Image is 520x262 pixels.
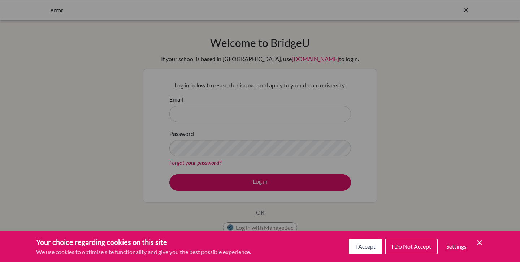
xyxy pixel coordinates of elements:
[385,239,438,254] button: I Do Not Accept
[446,243,467,250] span: Settings
[36,237,251,248] h3: Your choice regarding cookies on this site
[36,248,251,256] p: We use cookies to optimise site functionality and give you the best possible experience.
[349,239,382,254] button: I Accept
[475,239,484,247] button: Save and close
[391,243,431,250] span: I Do Not Accept
[355,243,376,250] span: I Accept
[441,239,472,254] button: Settings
